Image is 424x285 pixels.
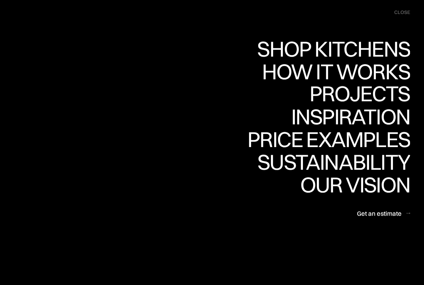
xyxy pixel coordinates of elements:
div: Get an estimate [357,209,402,218]
div: Price examples [247,150,410,172]
a: SustainabilitySustainability [252,151,410,174]
a: ProjectsProjects [309,83,410,106]
div: Shop Kitchens [254,38,410,60]
div: How it works [260,82,410,104]
div: Our vision [295,174,410,195]
a: Shop KitchensShop Kitchens [254,38,410,61]
a: Price examplesPrice examples [247,128,410,151]
div: Inspiration [282,128,410,149]
a: Our visionOur vision [295,174,410,196]
div: close [394,9,410,16]
a: How it worksHow it works [260,61,410,83]
div: Sustainability [252,173,410,195]
div: How it works [260,61,410,82]
div: menu [388,6,410,19]
div: Sustainability [252,151,410,173]
div: Shop Kitchens [254,60,410,81]
a: Get an estimate [357,206,410,221]
a: InspirationInspiration [282,106,410,129]
div: Our vision [295,195,410,217]
div: Price examples [247,128,410,150]
div: Inspiration [282,106,410,128]
div: Projects [309,82,410,104]
div: Projects [309,104,410,126]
